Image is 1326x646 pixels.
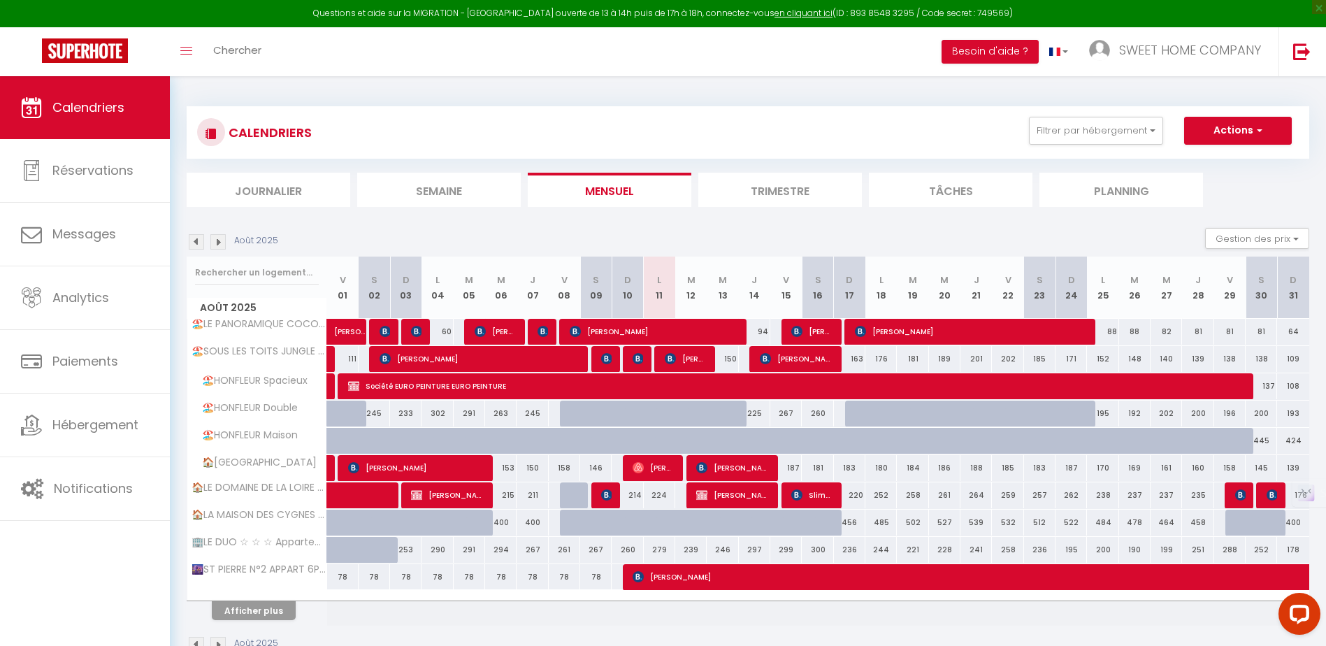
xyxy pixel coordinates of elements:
[421,537,453,563] div: 290
[390,564,421,590] div: 78
[1119,510,1151,536] div: 478
[834,510,865,536] div: 456
[1182,346,1213,372] div: 139
[834,482,865,508] div: 220
[580,257,612,319] th: 09
[225,117,312,148] h3: CALENDRIERS
[992,537,1023,563] div: 258
[517,537,548,563] div: 267
[940,273,949,287] abbr: M
[1151,257,1182,319] th: 27
[580,537,612,563] div: 267
[612,482,643,508] div: 214
[1055,257,1087,319] th: 24
[421,319,453,345] div: 60
[203,27,272,76] a: Chercher
[421,257,453,319] th: 04
[52,225,116,243] span: Messages
[517,257,548,319] th: 07
[1277,319,1309,345] div: 64
[561,273,568,287] abbr: V
[1182,537,1213,563] div: 251
[707,537,738,563] div: 246
[454,401,485,426] div: 291
[974,273,979,287] abbr: J
[865,510,897,536] div: 485
[1290,273,1297,287] abbr: D
[189,428,301,443] span: 🏖️HONFLEUR Maison
[390,257,421,319] th: 03
[1246,428,1277,454] div: 445
[1151,537,1182,563] div: 199
[960,455,992,481] div: 188
[707,257,738,319] th: 13
[485,455,517,481] div: 153
[421,401,453,426] div: 302
[1277,482,1309,508] div: 176
[593,273,599,287] abbr: S
[1151,319,1182,345] div: 82
[929,482,960,508] div: 261
[897,510,928,536] div: 502
[485,482,517,508] div: 215
[212,601,296,620] button: Afficher plus
[1119,482,1151,508] div: 237
[403,273,410,287] abbr: D
[1055,510,1087,536] div: 522
[189,319,329,329] span: 🏖️LE PANORAMIQUE COCON Honfleur ☆ ☆ ☆
[1151,482,1182,508] div: 237
[528,173,691,207] li: Mensuel
[897,257,928,319] th: 19
[929,257,960,319] th: 20
[1024,346,1055,372] div: 185
[549,257,580,319] th: 08
[612,257,643,319] th: 10
[1246,346,1277,372] div: 138
[340,273,346,287] abbr: V
[739,537,770,563] div: 297
[897,455,928,481] div: 184
[1182,482,1213,508] div: 235
[359,257,390,319] th: 02
[52,99,124,116] span: Calendriers
[1195,273,1201,287] abbr: J
[1277,537,1309,563] div: 178
[1277,455,1309,481] div: 139
[698,173,862,207] li: Trimestre
[783,273,789,287] abbr: V
[624,273,631,287] abbr: D
[802,537,833,563] div: 300
[802,401,833,426] div: 260
[189,373,311,389] span: 🏖️HONFLEUR Spacieux
[580,455,612,481] div: 146
[580,564,612,590] div: 78
[1258,273,1264,287] abbr: S
[549,564,580,590] div: 78
[1119,41,1261,59] span: SWEET HOME COMPANY
[52,352,118,370] span: Paiements
[189,482,329,493] span: 🏠LE DOMAINE DE LA LOIRE ☆☆☆ Jacuzzi
[992,482,1023,508] div: 259
[1087,401,1118,426] div: 195
[1151,510,1182,536] div: 464
[719,273,727,287] abbr: M
[187,298,326,318] span: Août 2025
[485,257,517,319] th: 06
[1087,537,1118,563] div: 200
[1068,273,1075,287] abbr: D
[942,40,1039,64] button: Besoin d'aide ?
[865,455,897,481] div: 180
[834,455,865,481] div: 183
[1087,510,1118,536] div: 484
[696,482,770,508] span: [PERSON_NAME]
[1267,482,1277,508] span: [PERSON_NAME]
[960,537,992,563] div: 241
[189,346,329,357] span: 🏖️SOUS LES TOITS JUNGLE ☆ ☆ ☆
[644,257,675,319] th: 11
[1037,273,1043,287] abbr: S
[1182,257,1213,319] th: 28
[334,311,366,338] span: [PERSON_NAME]
[465,273,473,287] abbr: M
[327,564,359,590] div: 78
[390,537,421,563] div: 253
